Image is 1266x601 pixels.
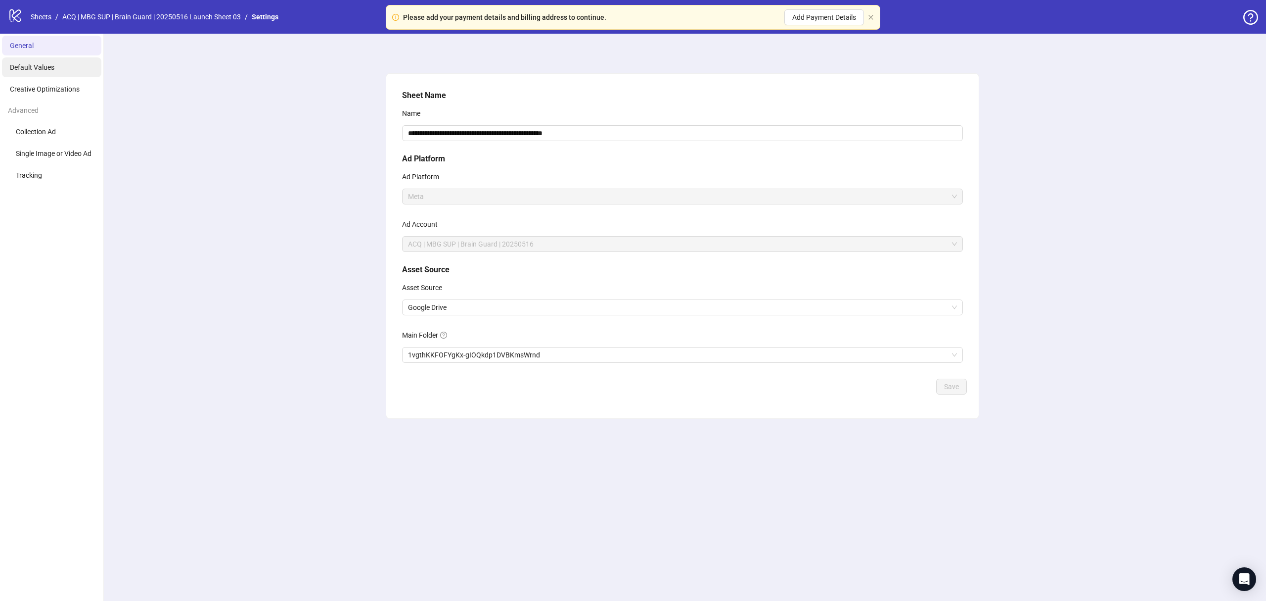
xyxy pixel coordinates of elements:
[402,125,963,141] input: Name
[402,153,963,165] h5: Ad Platform
[408,300,957,315] span: Google Drive
[250,11,280,22] a: Settings
[402,327,453,343] label: Main Folder
[408,237,957,251] span: ACQ | MBG SUP | Brain Guard | 20250516
[440,332,447,339] span: question-circle
[936,379,967,395] button: Save
[16,150,91,157] span: Single Image or Video Ad
[868,14,874,20] span: close
[10,63,54,71] span: Default Values
[60,11,243,22] a: ACQ | MBG SUP | Brain Guard | 20250516 Launch Sheet 03
[402,216,444,232] label: Ad Account
[408,348,957,362] span: 1vgthKKFOFYgKx-gIOQkdp1DVBKmsWrnd
[16,128,56,136] span: Collection Ad
[29,11,53,22] a: Sheets
[16,171,42,179] span: Tracking
[10,42,34,50] span: General
[392,14,399,21] span: exclamation-circle
[402,169,446,185] label: Ad Platform
[10,85,80,93] span: Creative Optimizations
[55,11,58,22] li: /
[1243,10,1258,25] span: question-circle
[792,13,856,21] span: Add Payment Details
[403,12,606,23] div: Please add your payment details and billing address to continue.
[868,14,874,21] button: close
[408,189,957,204] span: Meta
[402,264,963,276] h5: Asset Source
[402,280,449,296] label: Asset Source
[402,90,963,101] h5: Sheet Name
[402,105,427,121] label: Name
[784,9,864,25] button: Add Payment Details
[1232,567,1256,591] div: Open Intercom Messenger
[245,11,248,22] li: /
